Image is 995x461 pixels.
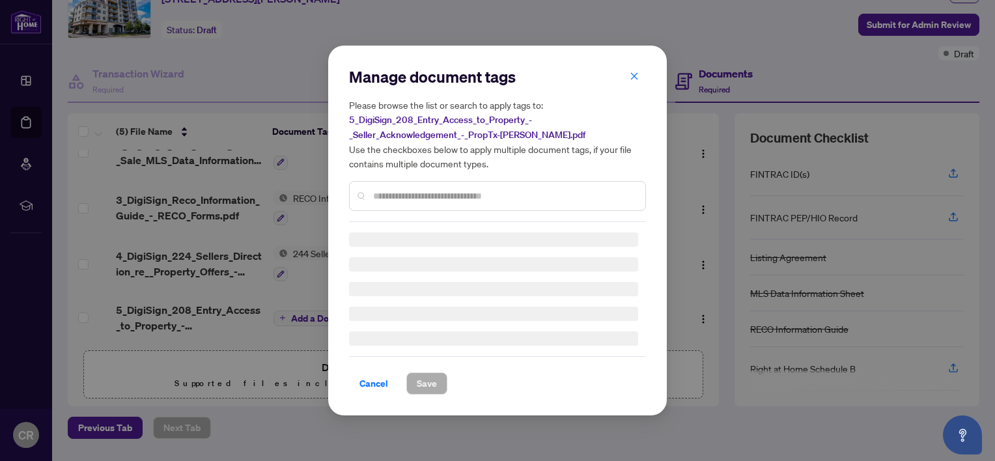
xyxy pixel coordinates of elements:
button: Cancel [349,372,399,395]
span: 5_DigiSign_208_Entry_Access_to_Property_-_Seller_Acknowledgement_-_PropTx-[PERSON_NAME].pdf [349,114,585,141]
button: Open asap [943,415,982,454]
h2: Manage document tags [349,66,646,87]
span: close [630,72,639,81]
span: Cancel [359,373,388,394]
button: Save [406,372,447,395]
h5: Please browse the list or search to apply tags to: Use the checkboxes below to apply multiple doc... [349,98,646,171]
